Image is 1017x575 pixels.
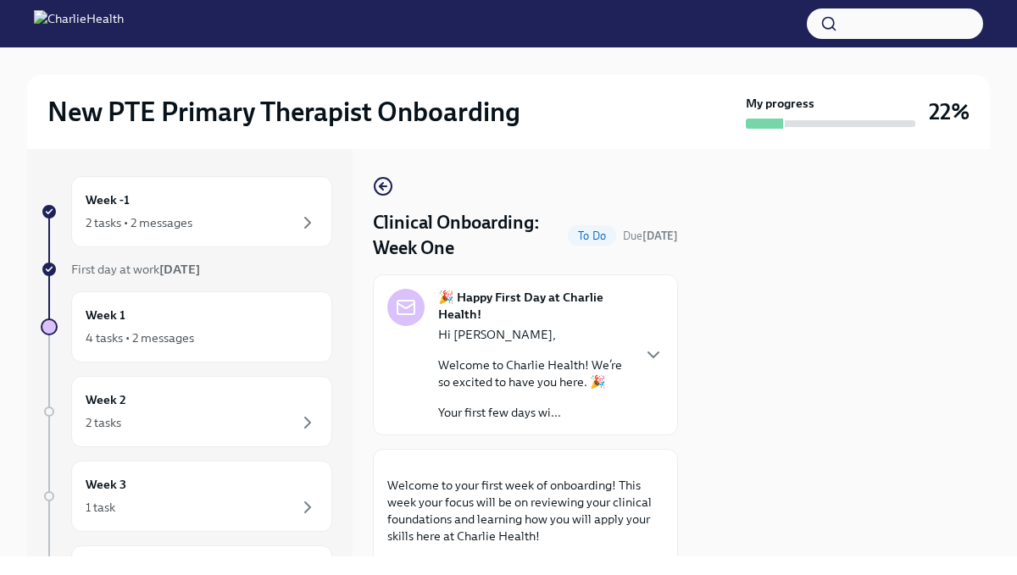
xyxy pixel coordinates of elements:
[41,291,332,362] a: Week 14 tasks • 2 messages
[642,229,678,242] strong: [DATE]
[86,390,126,409] h6: Week 2
[86,329,194,346] div: 4 tasks • 2 messages
[86,414,121,431] div: 2 tasks
[86,214,192,231] div: 2 tasks • 2 messages
[41,176,332,247] a: Week -12 tasks • 2 messages
[86,306,125,324] h6: Week 1
[373,210,561,261] h4: Clinical Onboarding: Week One
[86,475,126,494] h6: Week 3
[623,229,678,242] span: Due
[86,191,130,209] h6: Week -1
[623,228,678,244] span: September 20th, 2025 10:00
[34,10,124,37] img: CharlieHealth
[159,262,200,277] strong: [DATE]
[438,357,630,390] p: Welcome to Charlie Health! We’re so excited to have you here. 🎉
[438,326,630,343] p: Hi [PERSON_NAME],
[71,262,200,277] span: First day at work
[929,97,970,127] h3: 22%
[41,461,332,532] a: Week 31 task
[41,261,332,278] a: First day at work[DATE]
[41,376,332,447] a: Week 22 tasks
[47,95,520,129] h2: New PTE Primary Therapist Onboarding
[746,95,814,112] strong: My progress
[568,229,616,242] span: To Do
[86,499,115,516] div: 1 task
[387,477,664,545] p: Welcome to your first week of onboarding! This week your focus will be on reviewing your clinical...
[438,289,630,323] strong: 🎉 Happy First Day at Charlie Health!
[438,404,630,421] p: Your first few days wi...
